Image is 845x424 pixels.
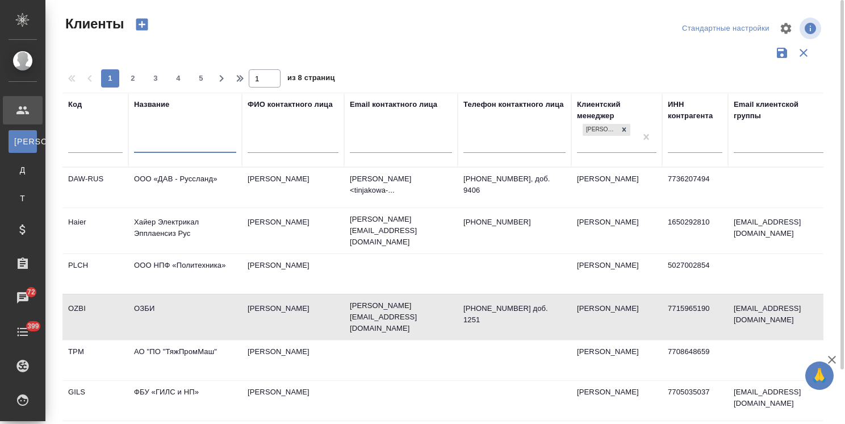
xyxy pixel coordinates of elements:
button: 3 [147,69,165,88]
div: Код [68,99,82,110]
a: 72 [3,284,43,312]
p: [PHONE_NUMBER] [463,217,566,228]
span: Клиенты [62,15,124,33]
td: ФБУ «ГИЛС и НП» [128,381,242,421]
td: ООО «ДАВ - Руссланд» [128,168,242,207]
div: Email клиентской группы [734,99,825,122]
span: Д [14,164,31,176]
td: PLCH [62,254,128,294]
td: [PERSON_NAME] [242,381,344,421]
td: [EMAIL_ADDRESS][DOMAIN_NAME] [728,381,830,421]
span: 5 [192,73,210,84]
div: ФИО контактного лица [248,99,333,110]
a: [PERSON_NAME] [9,130,37,153]
span: из 8 страниц [287,71,335,88]
div: Название [134,99,169,110]
td: [PERSON_NAME] [571,381,662,421]
td: [PERSON_NAME] [571,297,662,337]
span: 399 [20,321,46,332]
button: 5 [192,69,210,88]
td: 7708648659 [662,340,728,380]
td: АО "ПО "ТяжПромМаш" [128,340,242,380]
td: Haier [62,211,128,251]
td: [PERSON_NAME] [242,340,344,380]
span: 72 [20,286,42,298]
td: GILS [62,381,128,421]
span: Т [14,193,31,204]
div: Усманова Ольга [582,123,631,137]
button: 2 [124,69,142,88]
span: 🙏 [810,364,829,388]
td: DAW-RUS [62,168,128,207]
button: 🙏 [805,361,834,390]
div: Телефон контактного лица [463,99,564,110]
td: 7705035037 [662,381,728,421]
div: ИНН контрагента [668,99,722,122]
span: 2 [124,73,142,84]
button: Создать [128,15,156,34]
p: [PERSON_NAME][EMAIL_ADDRESS][DOMAIN_NAME] [350,214,452,248]
td: [PERSON_NAME] [571,340,662,380]
span: [PERSON_NAME] [14,136,31,147]
td: [PERSON_NAME] [571,211,662,251]
td: 7736207494 [662,168,728,207]
div: Клиентский менеджер [577,99,656,122]
div: Email контактного лица [350,99,437,110]
div: split button [679,20,772,38]
button: Сохранить фильтры [771,42,793,64]
td: [PERSON_NAME] [242,211,344,251]
td: 1650292810 [662,211,728,251]
p: [PERSON_NAME][EMAIL_ADDRESS][DOMAIN_NAME] [350,300,452,334]
button: Сбросить фильтры [793,42,814,64]
td: ОЗБИ [128,297,242,337]
td: OZBI [62,297,128,337]
p: [PHONE_NUMBER], доб. 9406 [463,173,566,196]
a: Т [9,187,37,210]
a: Д [9,159,37,181]
td: 5027002854 [662,254,728,294]
td: [EMAIL_ADDRESS][DOMAIN_NAME] [728,297,830,337]
td: [PERSON_NAME] [242,168,344,207]
td: [PERSON_NAME] [571,254,662,294]
span: Посмотреть информацию [800,18,823,39]
td: [EMAIL_ADDRESS][DOMAIN_NAME] [728,211,830,251]
span: 3 [147,73,165,84]
td: [PERSON_NAME] [242,254,344,294]
a: 399 [3,318,43,346]
td: 7715965190 [662,297,728,337]
p: [PERSON_NAME] <tinjakowa-... [350,173,452,196]
span: Настроить таблицу [772,15,800,42]
p: [PHONE_NUMBER] доб. 1251 [463,303,566,326]
span: 4 [169,73,187,84]
td: ООО НПФ «Политехника» [128,254,242,294]
td: Хайер Электрикал Эпплаенсиз Рус [128,211,242,251]
div: [PERSON_NAME] [583,124,618,136]
td: TPM [62,340,128,380]
td: [PERSON_NAME] [242,297,344,337]
button: 4 [169,69,187,88]
td: [PERSON_NAME] [571,168,662,207]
